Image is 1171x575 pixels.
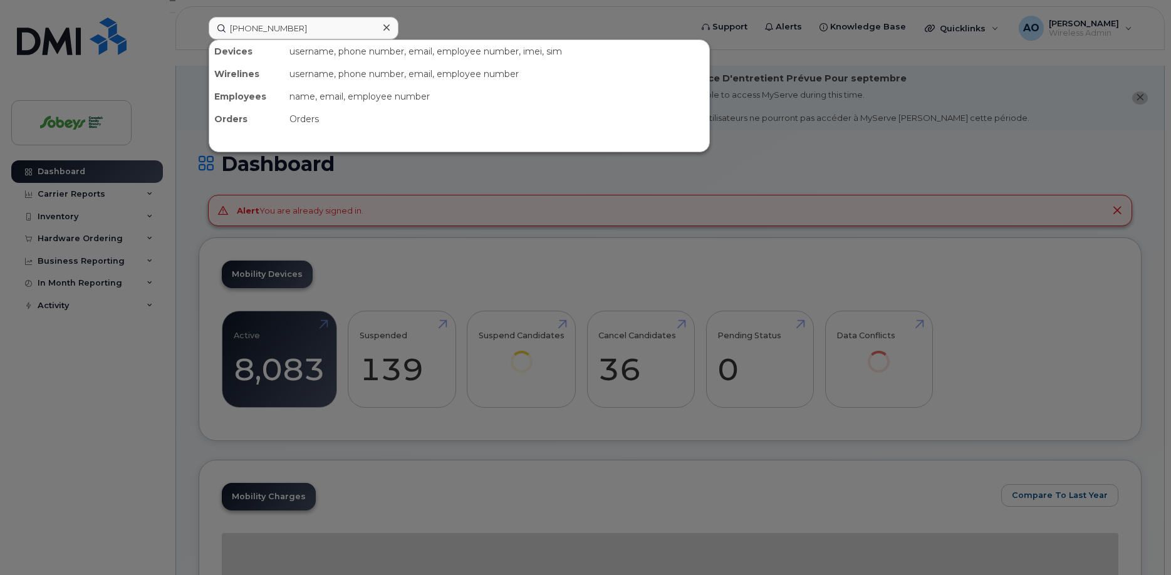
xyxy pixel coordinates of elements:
[284,63,709,85] div: username, phone number, email, employee number
[209,85,284,108] div: Employees
[284,108,709,130] div: Orders
[284,85,709,108] div: name, email, employee number
[209,108,284,130] div: Orders
[209,63,284,85] div: Wirelines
